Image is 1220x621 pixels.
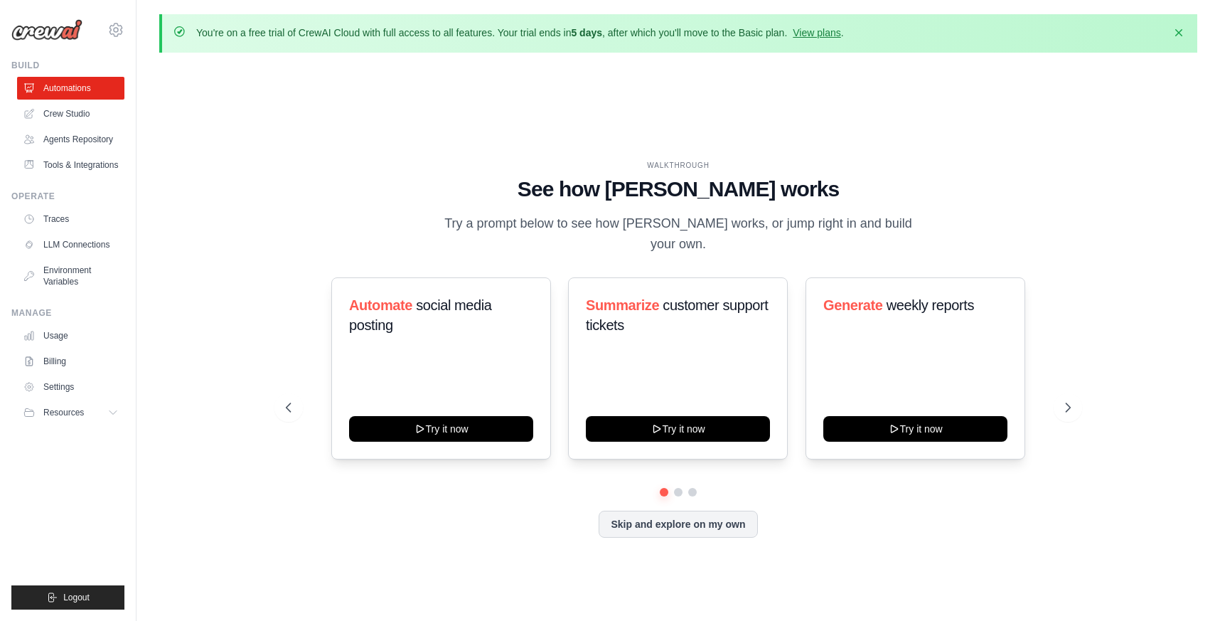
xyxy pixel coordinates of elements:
a: Settings [17,376,124,398]
span: Automate [349,297,412,313]
a: Automations [17,77,124,100]
div: Operate [11,191,124,202]
span: Summarize [586,297,659,313]
a: Usage [17,324,124,347]
button: Logout [11,585,124,610]
button: Try it now [823,416,1007,442]
a: Traces [17,208,124,230]
strong: 5 days [571,27,602,38]
span: social media posting [349,297,492,333]
button: Try it now [586,416,770,442]
a: Crew Studio [17,102,124,125]
div: Build [11,60,124,71]
div: WALKTHROUGH [286,160,1071,171]
a: Environment Variables [17,259,124,293]
p: You're on a free trial of CrewAI Cloud with full access to all features. Your trial ends in , aft... [196,26,844,40]
button: Skip and explore on my own [599,511,757,538]
h1: See how [PERSON_NAME] works [286,176,1071,202]
a: Agents Repository [17,128,124,151]
span: Resources [43,407,84,418]
a: LLM Connections [17,233,124,256]
span: Logout [63,592,90,603]
span: Generate [823,297,883,313]
a: View plans [793,27,840,38]
img: Logo [11,19,82,41]
span: customer support tickets [586,297,768,333]
a: Billing [17,350,124,373]
a: Tools & Integrations [17,154,124,176]
button: Resources [17,401,124,424]
div: Manage [11,307,124,319]
span: weekly reports [886,297,973,313]
p: Try a prompt below to see how [PERSON_NAME] works, or jump right in and build your own. [439,213,917,255]
button: Try it now [349,416,533,442]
